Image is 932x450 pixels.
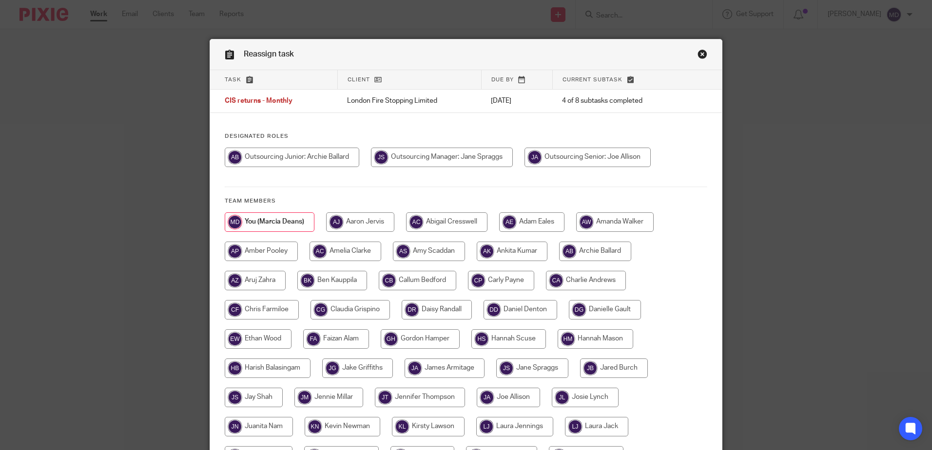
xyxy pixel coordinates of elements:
p: London Fire Stopping Limited [347,96,471,106]
span: Due by [491,77,514,82]
h4: Designated Roles [225,132,707,140]
td: 4 of 8 subtasks completed [552,90,683,113]
span: Task [225,77,241,82]
h4: Team members [225,197,707,205]
p: [DATE] [491,96,543,106]
span: CIS returns - Monthly [225,98,292,105]
span: Reassign task [244,50,294,58]
span: Client [348,77,370,82]
span: Current subtask [563,77,622,82]
a: Close this dialog window [698,49,707,62]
